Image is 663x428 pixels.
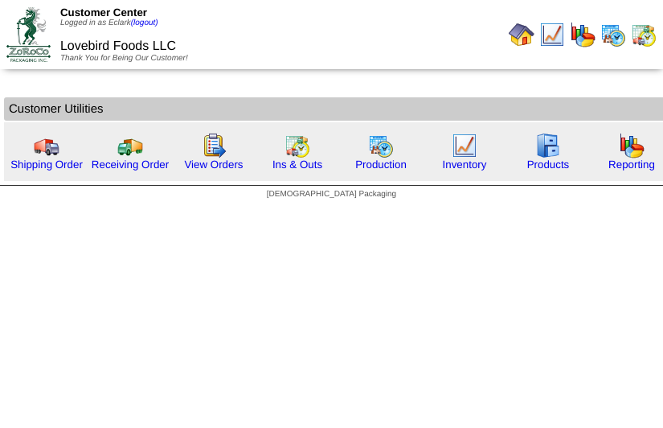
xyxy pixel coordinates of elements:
[201,133,227,158] img: workorder.gif
[10,158,83,171] a: Shipping Order
[6,7,51,61] img: ZoRoCo_Logo(Green%26Foil)%20jpg.webp
[452,133,477,158] img: line_graph.gif
[267,190,396,199] span: [DEMOGRAPHIC_DATA] Packaging
[600,22,626,47] img: calendarprod.gif
[60,54,188,63] span: Thank You for Being Our Customer!
[443,158,487,171] a: Inventory
[608,158,655,171] a: Reporting
[509,22,534,47] img: home.gif
[355,158,407,171] a: Production
[60,19,158,27] span: Logged in as Eclark
[631,22,657,47] img: calendarinout.gif
[60,39,176,53] span: Lovebird Foods LLC
[60,6,147,19] span: Customer Center
[619,133,645,158] img: graph.gif
[34,133,59,158] img: truck.gif
[527,158,570,171] a: Products
[184,158,243,171] a: View Orders
[131,19,158,27] a: (logout)
[272,158,322,171] a: Ins & Outs
[535,133,561,158] img: cabinet.gif
[570,22,595,47] img: graph.gif
[92,158,169,171] a: Receiving Order
[117,133,143,158] img: truck2.gif
[284,133,310,158] img: calendarinout.gif
[368,133,394,158] img: calendarprod.gif
[539,22,565,47] img: line_graph.gif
